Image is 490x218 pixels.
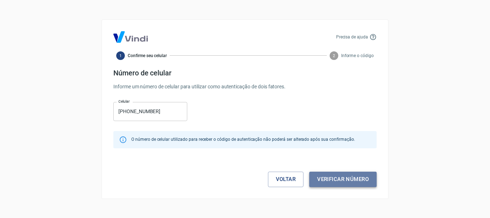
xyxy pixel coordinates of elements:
label: Celular [118,99,130,104]
p: Informe um número de celular para utilizar como autenticação de dois fatores. [113,83,377,91]
text: 1 [119,53,122,58]
span: Confirme seu celular [128,52,167,59]
h4: Número de celular [113,69,377,77]
span: Informe o código [341,52,374,59]
text: 2 [333,53,335,58]
a: Voltar [268,172,304,187]
p: Precisa de ajuda [336,34,368,40]
img: Logo Vind [113,31,148,43]
div: O número de celular utilizado para receber o código de autenticação não poderá ser alterado após ... [131,133,355,146]
button: Verificar número [309,172,377,187]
